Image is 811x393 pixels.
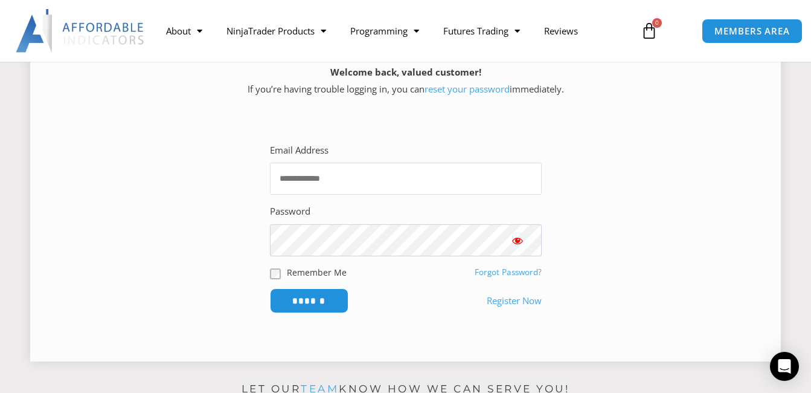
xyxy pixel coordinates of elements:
img: LogoAI | Affordable Indicators – NinjaTrader [16,9,146,53]
strong: Welcome back, valued customer! [330,66,481,78]
a: Forgot Password? [475,267,542,278]
a: Register Now [487,293,542,310]
button: Show password [493,224,542,256]
span: MEMBERS AREA [714,27,790,36]
a: About [154,17,214,45]
span: 0 [652,18,662,28]
p: If you’re having trouble logging in, you can immediately. [51,64,760,98]
a: reset your password [425,83,510,95]
a: Futures Trading [431,17,532,45]
a: Programming [338,17,431,45]
label: Password [270,203,310,220]
a: MEMBERS AREA [702,19,803,44]
label: Remember Me [287,266,347,279]
a: NinjaTrader Products [214,17,338,45]
div: Open Intercom Messenger [770,352,799,381]
a: 0 [623,13,676,48]
nav: Menu [154,17,633,45]
a: Reviews [532,17,590,45]
label: Email Address [270,142,329,159]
